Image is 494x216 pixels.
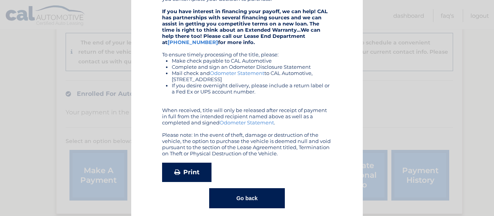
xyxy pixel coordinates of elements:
a: Print [162,163,211,182]
a: Odometer Statement [210,70,264,76]
li: Make check payable to CAL Automotive [172,58,332,64]
strong: If you have interest in financing your payoff, we can help! CAL has partnerships with several fin... [162,8,328,45]
a: Odometer Statement [220,119,274,126]
button: Go back [209,188,284,208]
li: Mail check and to CAL Automotive, [STREET_ADDRESS] [172,70,332,82]
a: [PHONE_NUMBER] [167,39,218,45]
li: Complete and sign an Odometer Disclosure Statement [172,64,332,70]
li: If you desire overnight delivery, please include a return label or a Fed Ex or UPS account number. [172,82,332,95]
